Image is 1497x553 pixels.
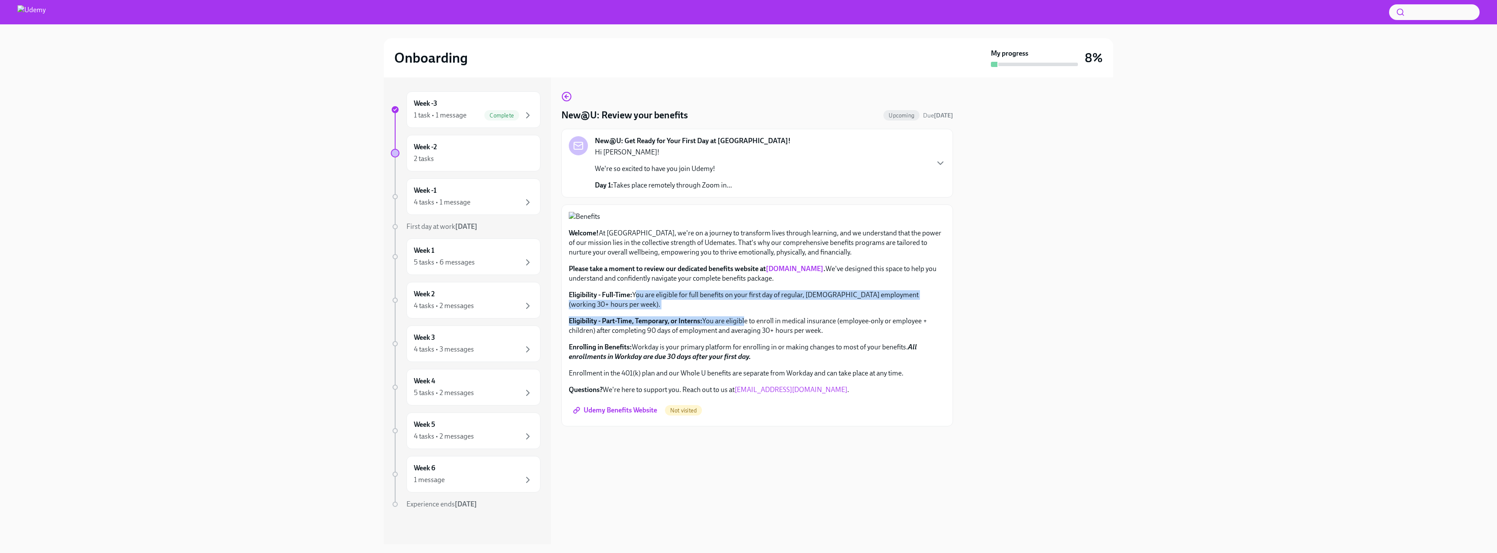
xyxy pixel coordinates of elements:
h3: 8% [1085,50,1103,66]
div: 1 message [414,475,445,485]
a: Week 54 tasks • 2 messages [391,412,540,449]
a: Udemy Benefits Website [569,402,663,419]
a: Week -22 tasks [391,135,540,171]
div: 4 tasks • 3 messages [414,345,474,354]
img: Udemy [17,5,46,19]
span: Due [923,112,953,119]
strong: [DATE] [934,112,953,119]
strong: Eligibility - Part-Time, Temporary, or Interns: [569,317,702,325]
a: Week 61 message [391,456,540,493]
a: Week 24 tasks • 2 messages [391,282,540,318]
h6: Week 1 [414,246,434,255]
p: At [GEOGRAPHIC_DATA], we're on a journey to transform lives through learning, and we understand t... [569,228,946,257]
p: We're here to support you. Reach out to us at . [569,385,946,395]
strong: Welcome! [569,229,599,237]
p: Enrollment in the 401(k) plan and our Whole U benefits are separate from Workday and can take pla... [569,369,946,378]
h2: Onboarding [394,49,468,67]
strong: [DATE] [455,222,477,231]
p: We've designed this space to help you understand and confidently navigate your complete benefits ... [569,264,946,283]
a: Week 45 tasks • 2 messages [391,369,540,406]
p: We're so excited to have you join Udemy! [595,164,732,174]
p: Workday is your primary platform for enrolling in or making changes to most of your benefits. [569,342,946,362]
p: Hi [PERSON_NAME]! [595,147,732,157]
strong: My progress [991,49,1028,58]
button: Zoom image [569,212,946,221]
p: Takes place remotely through Zoom in... [595,181,732,190]
h6: Week 4 [414,376,435,386]
div: 1 task • 1 message [414,111,467,120]
div: 4 tasks • 2 messages [414,432,474,441]
strong: Please take a moment to review our dedicated benefits website at . [569,265,826,273]
strong: [DATE] [455,500,477,508]
h6: Week -3 [414,99,437,108]
strong: Enrolling in Benefits: [569,343,632,351]
span: Experience ends [406,500,477,508]
span: Complete [484,112,519,119]
h6: Week 2 [414,289,435,299]
strong: Questions? [569,385,603,394]
a: Week -31 task • 1 messageComplete [391,91,540,128]
div: 4 tasks • 2 messages [414,301,474,311]
div: 5 tasks • 2 messages [414,388,474,398]
h6: Week -2 [414,142,437,152]
a: [EMAIL_ADDRESS][DOMAIN_NAME] [735,385,847,394]
p: You are eligible to enroll in medical insurance (employee-only or employee + children) after comp... [569,316,946,335]
span: Udemy Benefits Website [575,406,657,415]
span: Not visited [665,407,702,414]
p: You are eligible for full benefits on your first day of regular, [DEMOGRAPHIC_DATA] employment (w... [569,290,946,309]
a: [DOMAIN_NAME] [766,265,823,273]
strong: Eligibility - Full-Time: [569,291,632,299]
a: First day at work[DATE] [391,222,540,231]
strong: Day 1: [595,181,613,189]
strong: New@U: Get Ready for Your First Day at [GEOGRAPHIC_DATA]! [595,136,791,146]
span: Upcoming [883,112,920,119]
span: October 13th, 2025 09:00 [923,111,953,120]
h6: Week 5 [414,420,435,429]
h6: Week 3 [414,333,435,342]
div: 2 tasks [414,154,434,164]
span: First day at work [406,222,477,231]
a: Week -14 tasks • 1 message [391,178,540,215]
a: Week 34 tasks • 3 messages [391,325,540,362]
h4: New@U: Review your benefits [561,109,688,122]
a: Week 15 tasks • 6 messages [391,238,540,275]
h6: Week -1 [414,186,436,195]
div: 5 tasks • 6 messages [414,258,475,267]
div: 4 tasks • 1 message [414,198,470,207]
h6: Week 6 [414,463,435,473]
